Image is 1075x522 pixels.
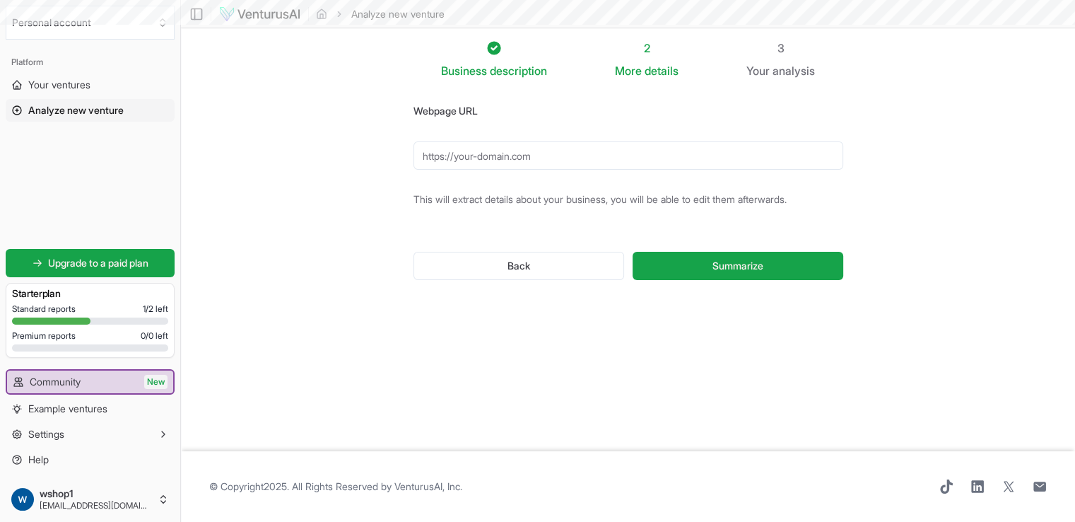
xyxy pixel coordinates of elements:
span: [EMAIL_ADDRESS][DOMAIN_NAME] [40,500,152,511]
button: Settings [6,423,175,446]
button: wshop1[EMAIL_ADDRESS][DOMAIN_NAME] [6,482,175,516]
a: CommunityNew [7,371,173,393]
span: Upgrade to a paid plan [48,256,148,270]
span: Summarize [712,259,763,273]
span: Settings [28,427,64,441]
span: Analyze new venture [28,103,124,117]
span: Example ventures [28,402,107,416]
span: More [615,62,642,79]
span: Community [30,375,81,389]
span: New [144,375,168,389]
span: 1 / 2 left [143,303,168,315]
span: Your [746,62,770,79]
span: Your ventures [28,78,90,92]
span: 0 / 0 left [141,330,168,342]
div: 3 [746,40,815,57]
span: analysis [773,64,815,78]
img: ACg8ocLT5OJasRQTrLmf-OMd_8gTthLfn9rrsXPXAOPXgEOywbqlvA=s96-c [11,488,34,511]
input: https://your-domain.com [413,141,843,170]
span: wshop1 [40,487,152,500]
span: Business [441,62,487,79]
span: © Copyright 2025 . All Rights Reserved by . [209,480,462,494]
div: Platform [6,51,175,74]
span: Standard reports [12,303,76,315]
span: Help [28,453,49,467]
span: description [490,64,547,78]
a: Analyze new venture [6,99,175,122]
p: This will extract details about your business, you will be able to edit them afterwards. [413,192,843,207]
div: 2 [615,40,679,57]
a: VenturusAI, Inc [394,480,460,492]
h3: Starter plan [12,286,168,301]
a: Upgrade to a paid plan [6,249,175,277]
span: details [645,64,679,78]
button: Back [413,252,625,280]
label: Webpage URL [413,105,478,117]
button: Summarize [633,252,842,280]
span: Premium reports [12,330,76,342]
a: Example ventures [6,398,175,420]
a: Help [6,448,175,471]
a: Your ventures [6,74,175,96]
